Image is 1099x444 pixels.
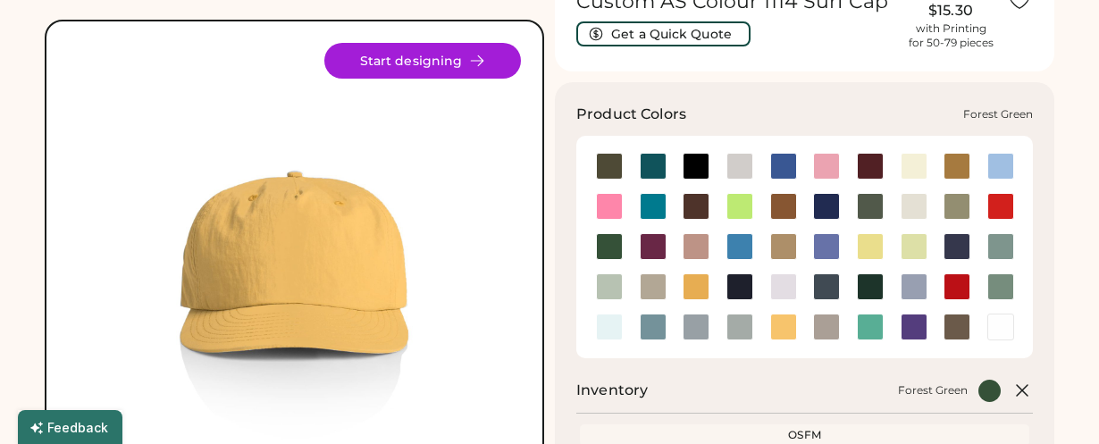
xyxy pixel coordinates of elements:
h2: Inventory [576,380,648,401]
div: OSFM [583,428,1026,442]
button: Start designing [324,43,521,79]
div: Forest Green [963,107,1033,121]
button: Get a Quick Quote [576,21,751,46]
h3: Product Colors [576,104,686,125]
div: Forest Green [898,383,968,398]
div: with Printing for 50-79 pieces [909,21,994,50]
